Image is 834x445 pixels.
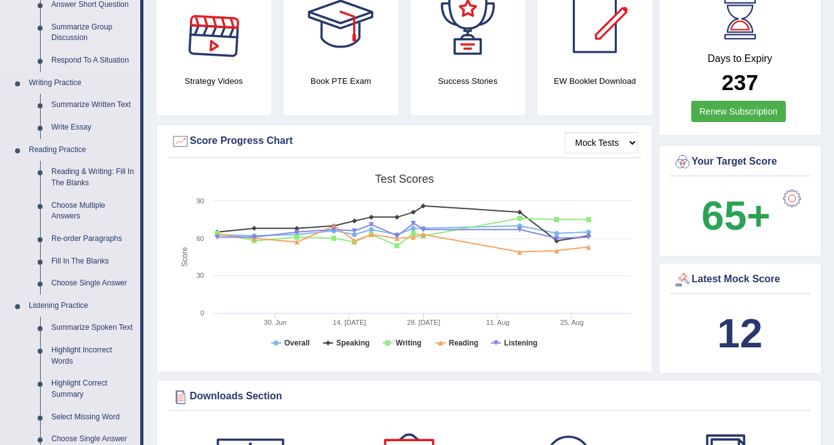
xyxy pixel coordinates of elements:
a: Choose Multiple Answers [46,195,140,228]
h4: Strategy Videos [157,74,271,88]
a: Summarize Group Discussion [46,16,140,49]
tspan: Reading [449,339,478,347]
a: Renew Subscription [691,101,786,122]
a: Summarize Written Text [46,94,140,116]
h4: Success Stories [411,74,525,88]
h4: EW Booklet Download [538,74,652,88]
a: Choose Single Answer [46,272,140,295]
a: Reading Practice [23,139,140,161]
tspan: Listening [504,339,537,347]
div: Downloads Section [171,387,807,406]
a: Respond To A Situation [46,49,140,72]
a: Re-order Paragraphs [46,228,140,250]
tspan: Score [180,247,189,267]
b: 237 [722,70,758,95]
tspan: 14. [DATE] [333,319,366,326]
a: Fill In The Blanks [46,250,140,273]
text: 90 [197,197,204,205]
a: Select Missing Word [46,406,140,429]
tspan: Writing [396,339,421,347]
div: Your Target Score [673,153,808,171]
tspan: 25. Aug [560,319,584,326]
a: Write Essay [46,116,140,139]
tspan: Overall [284,339,310,347]
b: 12 [718,310,763,356]
tspan: Test scores [375,173,434,185]
tspan: 30. Jun [264,319,287,326]
text: 30 [197,272,204,279]
text: 0 [200,309,204,317]
tspan: 28. [DATE] [407,319,440,326]
text: 60 [197,235,204,242]
a: Listening Practice [23,295,140,317]
a: Reading & Writing: Fill In The Blanks [46,161,140,194]
h4: Days to Expiry [673,53,808,64]
tspan: 11. Aug [486,319,509,326]
h4: Book PTE Exam [284,74,398,88]
a: Summarize Spoken Text [46,317,140,339]
b: 65+ [701,193,770,238]
tspan: Speaking [336,339,369,347]
a: Writing Practice [23,72,140,95]
div: Latest Mock Score [673,270,808,289]
div: Score Progress Chart [171,132,638,151]
a: Highlight Incorrect Words [46,339,140,372]
a: Highlight Correct Summary [46,372,140,406]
